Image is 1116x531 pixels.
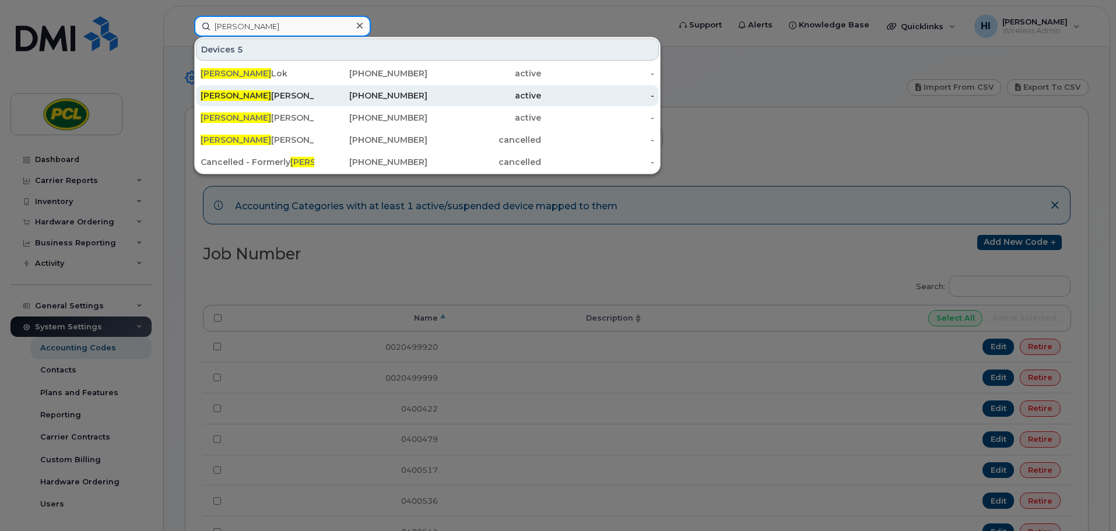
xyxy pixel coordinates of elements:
[196,129,659,150] a: [PERSON_NAME][PERSON_NAME][PHONE_NUMBER]cancelled-
[196,107,659,128] a: [PERSON_NAME][PERSON_NAME][PHONE_NUMBER]active-
[314,112,428,124] div: [PHONE_NUMBER]
[427,68,541,79] div: active
[196,152,659,173] a: Cancelled - Formerly[PERSON_NAME]Lok Tablet[PHONE_NUMBER]cancelled-
[427,112,541,124] div: active
[201,112,271,123] span: [PERSON_NAME]
[314,68,428,79] div: [PHONE_NUMBER]
[196,85,659,106] a: [PERSON_NAME][PERSON_NAME][PHONE_NUMBER]active-
[541,112,655,124] div: -
[201,68,271,79] span: [PERSON_NAME]
[541,134,655,146] div: -
[290,157,361,167] span: [PERSON_NAME]
[314,156,428,168] div: [PHONE_NUMBER]
[201,90,271,101] span: [PERSON_NAME]
[314,134,428,146] div: [PHONE_NUMBER]
[541,156,655,168] div: -
[201,68,314,79] div: Lok
[541,68,655,79] div: -
[201,135,271,145] span: [PERSON_NAME]
[427,156,541,168] div: cancelled
[427,90,541,101] div: active
[201,90,314,101] div: [PERSON_NAME]
[314,90,428,101] div: [PHONE_NUMBER]
[201,134,314,146] div: [PERSON_NAME]
[201,156,314,168] div: Cancelled - Formerly Lok Tablet
[541,90,655,101] div: -
[427,134,541,146] div: cancelled
[201,112,314,124] div: [PERSON_NAME]
[196,38,659,61] div: Devices
[196,63,659,84] a: [PERSON_NAME]Lok[PHONE_NUMBER]active-
[237,44,243,55] span: 5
